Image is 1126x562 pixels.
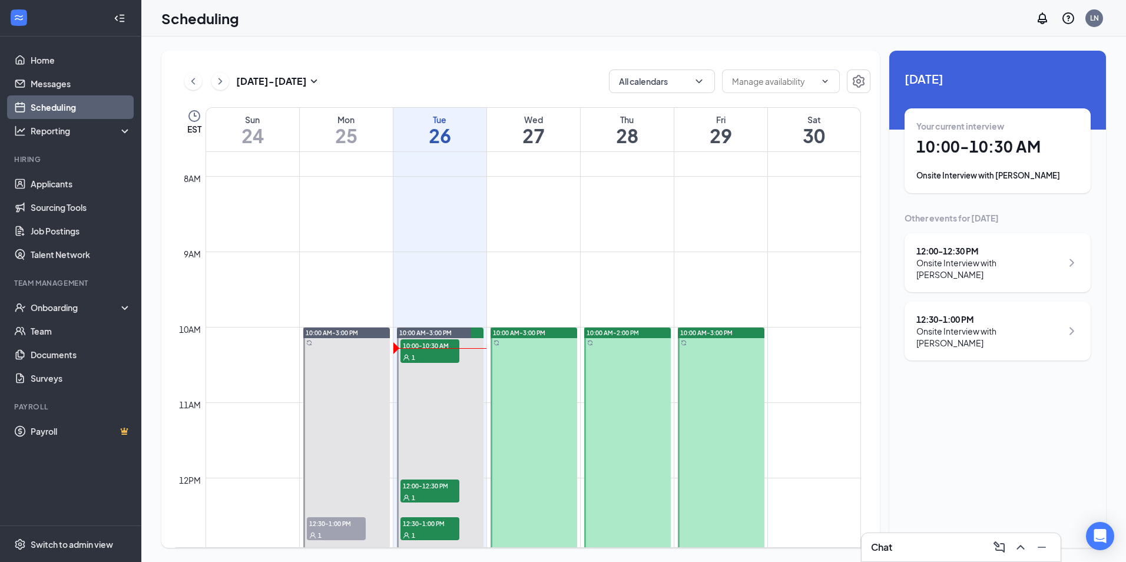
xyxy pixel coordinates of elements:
svg: User [403,494,410,501]
h1: 26 [393,125,486,146]
div: Mon [300,114,393,125]
div: Onsite Interview with [PERSON_NAME] [916,325,1062,349]
h1: 24 [206,125,299,146]
div: Reporting [31,125,132,137]
a: Team [31,319,131,343]
h1: 25 [300,125,393,146]
div: 11am [177,398,203,411]
button: ComposeMessage [990,538,1009,557]
div: Thu [581,114,674,125]
a: Surveys [31,366,131,390]
span: 10:00 AM-3:00 PM [399,329,452,337]
div: Onsite Interview with [PERSON_NAME] [916,170,1079,181]
a: Messages [31,72,131,95]
a: Sourcing Tools [31,196,131,219]
svg: ChevronRight [1065,256,1079,270]
div: Wed [487,114,580,125]
svg: Sync [494,340,499,346]
div: Switch to admin view [31,538,113,550]
h1: 29 [674,125,767,146]
span: 1 [412,353,415,362]
svg: Settings [14,538,26,550]
div: Fri [674,114,767,125]
h1: 27 [487,125,580,146]
a: August 26, 2025 [393,108,486,151]
span: 10:00 AM-3:00 PM [493,329,545,337]
a: August 30, 2025 [768,108,861,151]
a: August 25, 2025 [300,108,393,151]
span: 10:00 AM-2:00 PM [587,329,639,337]
div: Your current interview [916,120,1079,132]
h1: 30 [768,125,861,146]
div: 9am [181,247,203,260]
div: 12:30 - 1:00 PM [916,313,1062,325]
div: Sat [768,114,861,125]
a: August 27, 2025 [487,108,580,151]
div: Open Intercom Messenger [1086,522,1114,550]
svg: User [403,354,410,361]
svg: Sync [587,340,593,346]
div: Sun [206,114,299,125]
a: August 28, 2025 [581,108,674,151]
svg: Collapse [114,12,125,24]
a: Scheduling [31,95,131,119]
svg: UserCheck [14,302,26,313]
svg: Notifications [1035,11,1049,25]
svg: User [309,532,316,539]
svg: Sync [306,340,312,346]
svg: Clock [187,109,201,123]
a: Applicants [31,172,131,196]
button: ChevronLeft [184,72,202,90]
a: Documents [31,343,131,366]
button: ChevronUp [1011,538,1030,557]
svg: ChevronRight [214,74,226,88]
div: Other events for [DATE] [905,212,1091,224]
h1: Scheduling [161,8,239,28]
a: August 29, 2025 [674,108,767,151]
span: 1 [412,531,415,540]
div: 12:00 - 12:30 PM [916,245,1062,257]
button: All calendarsChevronDown [609,70,715,93]
svg: ChevronDown [820,77,830,86]
svg: User [403,532,410,539]
svg: Sync [681,340,687,346]
div: Onboarding [31,302,121,313]
a: Job Postings [31,219,131,243]
h3: Chat [871,541,892,554]
svg: ComposeMessage [992,540,1006,554]
svg: ChevronDown [693,75,705,87]
span: 12:30-1:00 PM [307,517,366,529]
h1: 10:00 - 10:30 AM [916,137,1079,157]
span: EST [187,123,201,135]
input: Manage availability [732,75,816,88]
div: 8am [181,172,203,185]
svg: SmallChevronDown [307,74,321,88]
span: 12:30-1:00 PM [400,517,459,529]
a: Home [31,48,131,72]
span: 10:00 AM-3:00 PM [306,329,358,337]
svg: ChevronUp [1014,540,1028,554]
button: Minimize [1032,538,1051,557]
span: [DATE] [905,70,1091,88]
div: Payroll [14,402,129,412]
span: 1 [412,494,415,502]
div: Onsite Interview with [PERSON_NAME] [916,257,1062,280]
div: Team Management [14,278,129,288]
a: Talent Network [31,243,131,266]
svg: WorkstreamLogo [13,12,25,24]
div: 10am [177,323,203,336]
svg: Analysis [14,125,26,137]
div: LN [1090,13,1099,23]
span: 10:00 AM-3:00 PM [680,329,733,337]
a: PayrollCrown [31,419,131,443]
a: August 24, 2025 [206,108,299,151]
svg: Minimize [1035,540,1049,554]
svg: ChevronLeft [187,74,199,88]
a: Settings [847,70,870,93]
div: Tue [393,114,486,125]
svg: QuestionInfo [1061,11,1075,25]
div: 12pm [177,474,203,487]
span: 1 [318,531,322,540]
h1: 28 [581,125,674,146]
svg: ChevronRight [1065,324,1079,338]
